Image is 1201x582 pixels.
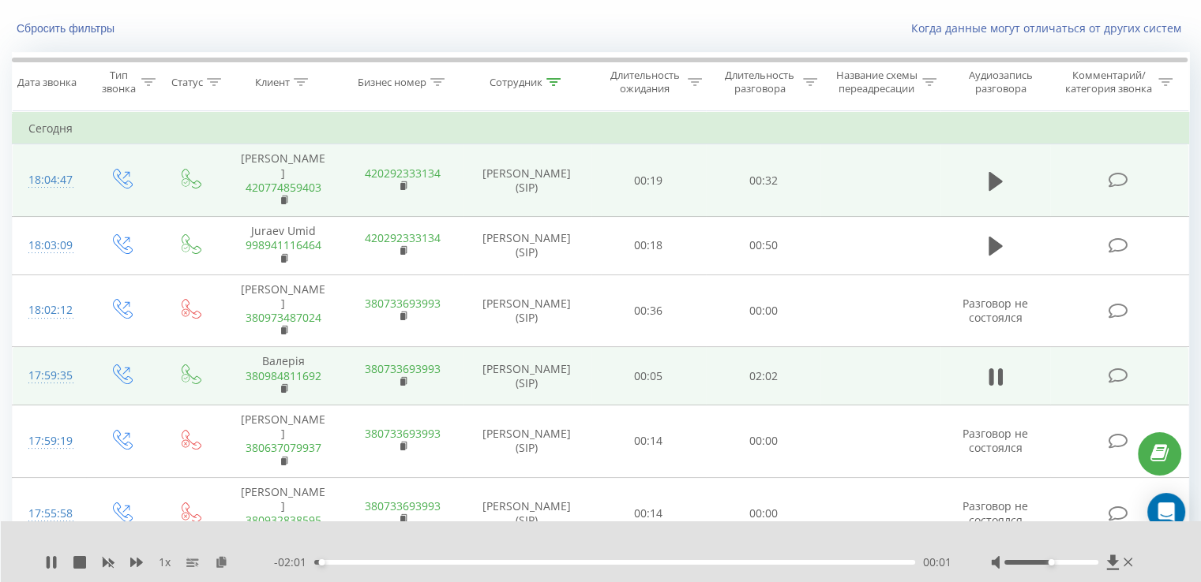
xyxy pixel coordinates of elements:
div: Статус [171,76,203,89]
div: Accessibility label [318,559,325,565]
td: [PERSON_NAME] [223,405,343,478]
div: Дата звонка [17,76,77,89]
div: Сотрудник [490,76,542,89]
td: 00:05 [591,347,706,405]
td: 00:19 [591,144,706,217]
a: 380984811692 [246,368,321,383]
td: Juraev Umid [223,217,343,275]
td: [PERSON_NAME] (SIP) [463,274,591,347]
div: Длительность разговора [720,69,799,95]
div: Тип звонка [99,69,137,95]
a: 420774859403 [246,180,321,195]
td: 00:14 [591,477,706,550]
div: 17:55:58 [28,498,70,529]
a: 380637079937 [246,440,321,455]
a: 380932838595 [246,513,321,528]
div: 17:59:19 [28,426,70,457]
div: Аудиозапись разговора [955,69,1047,95]
td: Валерія [223,347,343,405]
a: 380733693993 [365,361,441,376]
a: 380733693993 [365,498,441,513]
div: Бизнес номер [358,76,426,89]
span: Разговор не состоялся [963,498,1028,528]
a: 380733693993 [365,296,441,311]
a: 420292333134 [365,166,441,181]
td: 00:00 [706,274,820,347]
td: 00:18 [591,217,706,275]
td: 00:00 [706,405,820,478]
td: 00:14 [591,405,706,478]
td: Сегодня [13,113,1189,144]
td: [PERSON_NAME] [223,477,343,550]
div: Название схемы переадресации [835,69,918,95]
div: Клиент [255,76,290,89]
td: 00:36 [591,274,706,347]
div: Accessibility label [1048,559,1054,565]
td: [PERSON_NAME] [223,144,343,217]
div: 18:03:09 [28,230,70,261]
td: [PERSON_NAME] (SIP) [463,405,591,478]
td: 00:50 [706,217,820,275]
span: Разговор не состоялся [963,296,1028,325]
td: 02:02 [706,347,820,405]
div: 17:59:35 [28,360,70,391]
a: Когда данные могут отличаться от других систем [911,21,1189,35]
td: [PERSON_NAME] (SIP) [463,144,591,217]
button: Сбросить фильтры [12,21,122,35]
div: Open Intercom Messenger [1147,493,1185,531]
span: 00:01 [923,554,951,570]
div: Комментарий/категория звонка [1062,69,1154,95]
td: [PERSON_NAME] [223,274,343,347]
span: Разговор не состоялся [963,426,1028,455]
a: 420292333134 [365,230,441,245]
a: 998941116464 [246,237,321,252]
span: 1 x [159,554,171,570]
div: Длительность ожидания [606,69,685,95]
a: 380733693993 [365,426,441,441]
td: [PERSON_NAME] (SIP) [463,217,591,275]
td: [PERSON_NAME] (SIP) [463,477,591,550]
td: 00:32 [706,144,820,217]
td: 00:00 [706,477,820,550]
a: 380973487024 [246,310,321,325]
td: [PERSON_NAME] (SIP) [463,347,591,405]
span: - 02:01 [274,554,314,570]
div: 18:02:12 [28,295,70,326]
div: 18:04:47 [28,165,70,196]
